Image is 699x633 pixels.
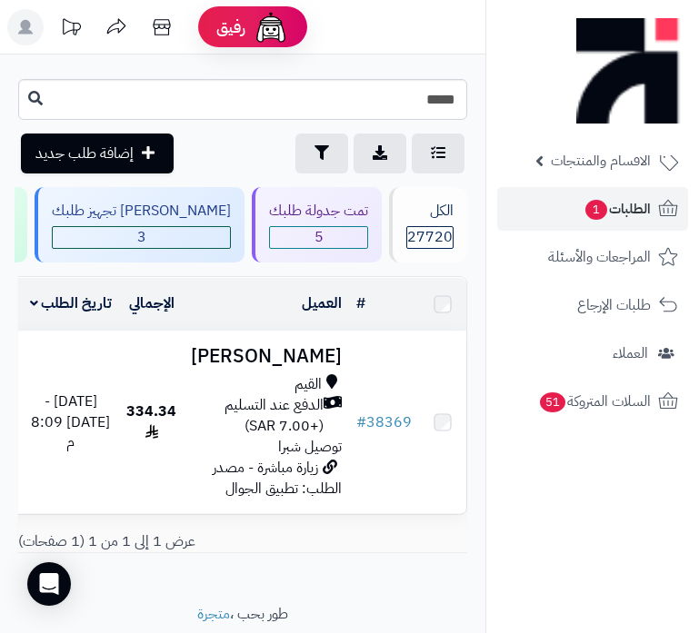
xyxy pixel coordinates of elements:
[248,187,385,262] a: تمت جدولة طلبك 5
[52,201,231,222] div: [PERSON_NAME] تجهيز طلبك
[548,244,651,270] span: المراجعات والأسئلة
[197,603,230,625] a: متجرة
[356,411,366,433] span: #
[497,235,688,279] a: المراجعات والأسئلة
[577,292,651,318] span: طلبات الإرجاع
[270,227,367,248] span: 5
[31,391,110,454] span: [DATE] - [DATE] 8:09 م
[213,457,342,499] span: زيارة مباشرة - مصدر الطلب: تطبيق الجوال
[407,227,453,248] span: 27720
[585,200,607,220] span: 1
[253,9,289,45] img: ai-face.png
[5,531,481,552] div: عرض 1 إلى 1 من 1 (1 صفحات)
[302,292,342,314] a: العميل
[497,331,688,375] a: العملاء
[497,283,688,327] a: طلبات الإرجاع
[576,14,682,128] img: logo-mobile.png
[497,380,688,423] a: السلات المتروكة51
[31,187,248,262] a: [PERSON_NAME] تجهيز طلبك 3
[216,16,245,38] span: رفيق
[278,436,342,458] span: توصيل شبرا
[30,292,113,314] a: تاريخ الطلب
[584,196,651,222] span: الطلبات
[35,143,134,164] span: إضافة طلب جديد
[356,292,365,314] a: #
[551,148,651,173] span: الأقسام والمنتجات
[406,201,454,222] div: الكل
[613,341,648,366] span: العملاء
[269,201,368,222] div: تمت جدولة طلبك
[126,401,176,443] span: 334.34
[191,395,324,437] span: الدفع عند التسليم (+7.00 SAR)
[27,562,71,606] div: Open Intercom Messenger
[295,374,322,395] span: القيم
[21,134,174,173] a: إضافة طلب جديد
[48,9,94,50] a: تحديثات المنصة
[497,187,688,231] a: الطلبات1
[191,346,342,367] h3: [PERSON_NAME]
[129,292,175,314] a: الإجمالي
[53,227,230,248] span: 3
[385,187,471,262] a: الكل27720
[540,392,565,412] span: 51
[356,411,412,433] a: #38369
[538,389,651,414] span: السلات المتروكة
